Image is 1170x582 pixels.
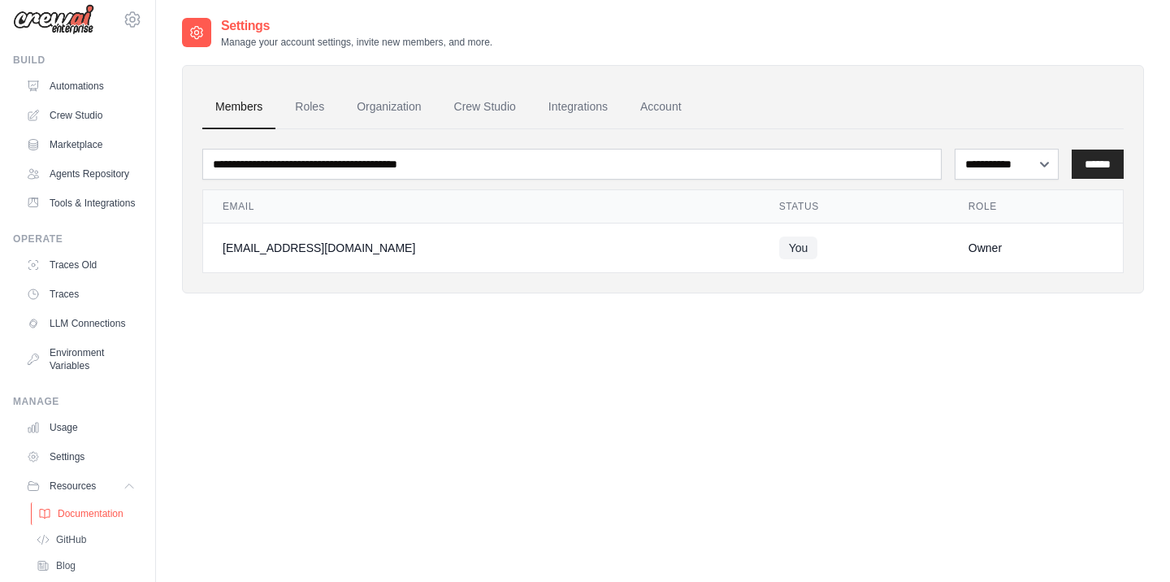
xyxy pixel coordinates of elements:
[19,190,142,216] a: Tools & Integrations
[58,507,123,520] span: Documentation
[19,102,142,128] a: Crew Studio
[19,281,142,307] a: Traces
[760,190,949,224] th: Status
[202,85,275,129] a: Members
[221,36,492,49] p: Manage your account settings, invite new members, and more.
[13,395,142,408] div: Manage
[535,85,621,129] a: Integrations
[56,559,76,572] span: Blog
[282,85,337,129] a: Roles
[13,54,142,67] div: Build
[968,240,1103,256] div: Owner
[19,252,142,278] a: Traces Old
[221,16,492,36] h2: Settings
[779,237,818,259] span: You
[50,480,96,493] span: Resources
[19,473,142,499] button: Resources
[19,444,142,470] a: Settings
[19,311,142,337] a: LLM Connections
[19,340,142,379] a: Environment Variables
[31,502,144,525] a: Documentation
[13,4,94,35] img: Logo
[949,190,1123,224] th: Role
[19,73,142,99] a: Automations
[29,528,142,551] a: GitHub
[19,415,142,441] a: Usage
[29,554,142,577] a: Blog
[56,533,86,546] span: GitHub
[627,85,695,129] a: Account
[19,132,142,158] a: Marketplace
[19,161,142,187] a: Agents Repository
[344,85,434,129] a: Organization
[13,232,142,245] div: Operate
[441,85,529,129] a: Crew Studio
[203,190,760,224] th: Email
[223,240,740,256] div: [EMAIL_ADDRESS][DOMAIN_NAME]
